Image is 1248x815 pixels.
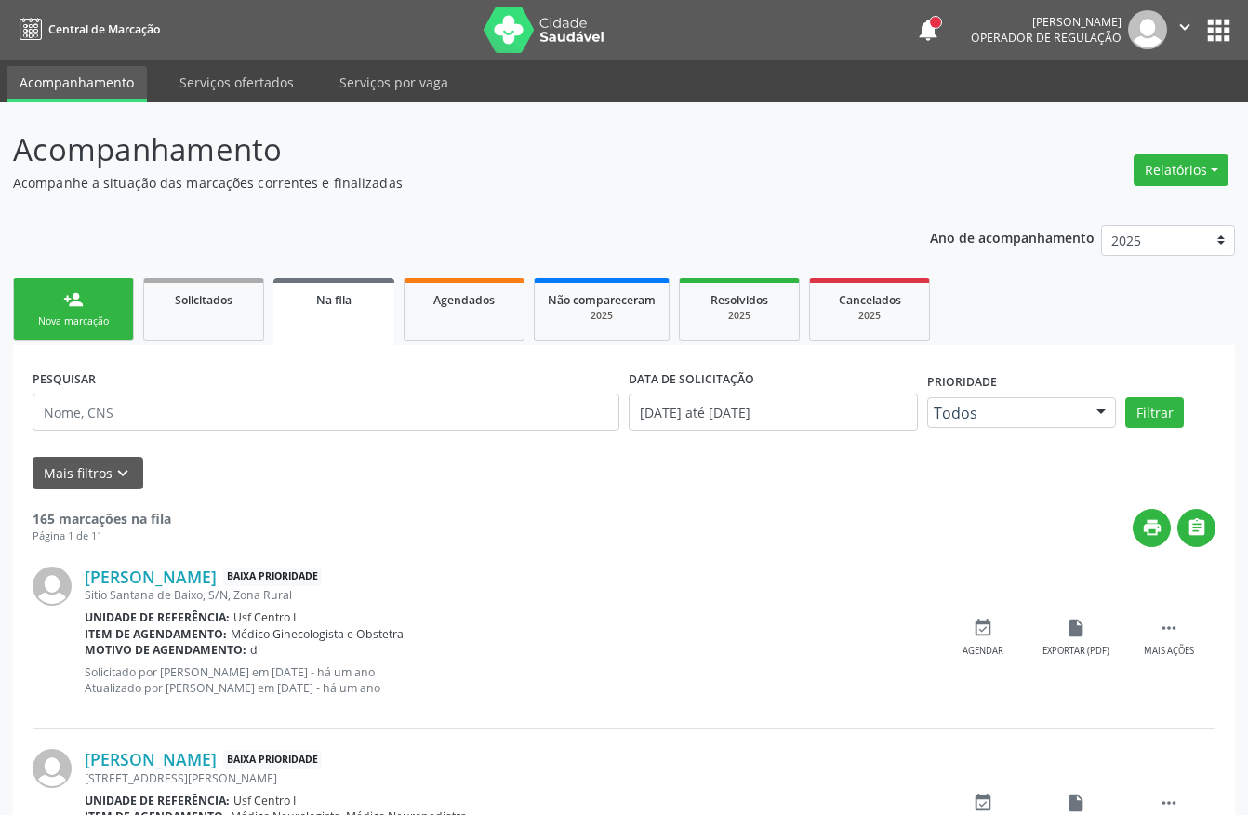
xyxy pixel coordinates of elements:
[1066,793,1086,813] i: insert_drive_file
[33,510,171,528] strong: 165 marcações na fila
[930,225,1095,248] p: Ano de acompanhamento
[1134,154,1228,186] button: Relatórios
[13,127,869,173] p: Acompanhamento
[1202,14,1235,47] button: apps
[223,568,322,587] span: Baixa Prioridade
[963,645,1003,658] div: Agendar
[85,793,230,808] b: Unidade de referência:
[823,309,916,323] div: 2025
[7,66,147,102] a: Acompanhamento
[927,368,997,397] label: Prioridade
[629,394,918,431] input: Selecione um intervalo
[166,66,307,99] a: Serviços ofertados
[13,14,160,45] a: Central de Marcação
[113,463,133,484] i: keyboard_arrow_down
[934,404,1079,422] span: Todos
[1142,517,1162,538] i: print
[27,314,120,328] div: Nova marcação
[1144,645,1194,658] div: Mais ações
[13,173,869,193] p: Acompanhe a situação das marcações correntes e finalizadas
[250,642,258,658] span: d
[1128,10,1167,49] img: img
[629,365,754,394] label: DATA DE SOLICITAÇÃO
[223,750,322,769] span: Baixa Prioridade
[33,394,619,431] input: Nome, CNS
[33,567,72,606] img: img
[839,292,901,308] span: Cancelados
[85,567,217,587] a: [PERSON_NAME]
[710,292,768,308] span: Resolvidos
[33,457,143,489] button: Mais filtroskeyboard_arrow_down
[33,749,72,788] img: img
[971,30,1122,46] span: Operador de regulação
[233,609,296,625] span: Usf Centro I
[1133,509,1171,547] button: print
[1125,397,1184,429] button: Filtrar
[548,309,656,323] div: 2025
[1175,17,1195,37] i: 
[48,21,160,37] span: Central de Marcação
[1187,517,1207,538] i: 
[85,770,936,786] div: [STREET_ADDRESS][PERSON_NAME]
[316,292,352,308] span: Na fila
[63,289,84,310] div: person_add
[326,66,461,99] a: Serviços por vaga
[973,618,993,638] i: event_available
[85,587,936,603] div: Sitio Santana de Baixo, S/N, Zona Rural
[1066,618,1086,638] i: insert_drive_file
[548,292,656,308] span: Não compareceram
[85,664,936,696] p: Solicitado por [PERSON_NAME] em [DATE] - há um ano Atualizado por [PERSON_NAME] em [DATE] - há um...
[233,793,296,808] span: Usf Centro I
[33,365,96,394] label: PESQUISAR
[1159,618,1179,638] i: 
[85,609,230,625] b: Unidade de referência:
[433,292,495,308] span: Agendados
[231,626,404,642] span: Médico Ginecologista e Obstetra
[915,17,941,43] button: notifications
[1177,509,1215,547] button: 
[971,14,1122,30] div: [PERSON_NAME]
[973,793,993,813] i: event_available
[85,749,217,769] a: [PERSON_NAME]
[85,642,246,658] b: Motivo de agendamento:
[85,626,227,642] b: Item de agendamento:
[693,309,786,323] div: 2025
[175,292,232,308] span: Solicitados
[1167,10,1202,49] button: 
[1042,645,1109,658] div: Exportar (PDF)
[1159,793,1179,813] i: 
[33,528,171,544] div: Página 1 de 11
